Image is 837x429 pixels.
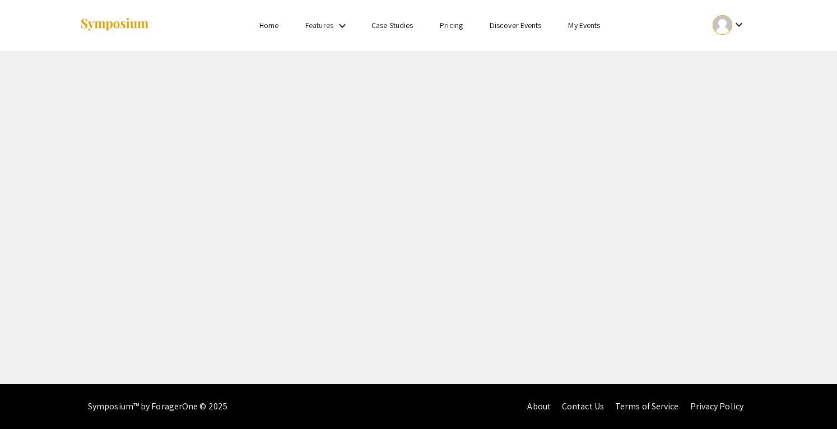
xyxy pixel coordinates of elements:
[305,20,333,30] a: Features
[440,20,463,30] a: Pricing
[615,400,679,412] a: Terms of Service
[336,19,349,33] mat-icon: Expand Features list
[789,379,829,421] iframe: Chat
[371,20,413,30] a: Case Studies
[490,20,542,30] a: Discover Events
[88,384,227,429] div: Symposium™ by ForagerOne © 2025
[701,12,757,38] button: Expand account dropdown
[690,400,743,412] a: Privacy Policy
[80,17,150,33] img: Symposium by ForagerOne
[259,20,278,30] a: Home
[562,400,604,412] a: Contact Us
[527,400,551,412] a: About
[732,18,746,31] mat-icon: Expand account dropdown
[568,20,600,30] a: My Events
